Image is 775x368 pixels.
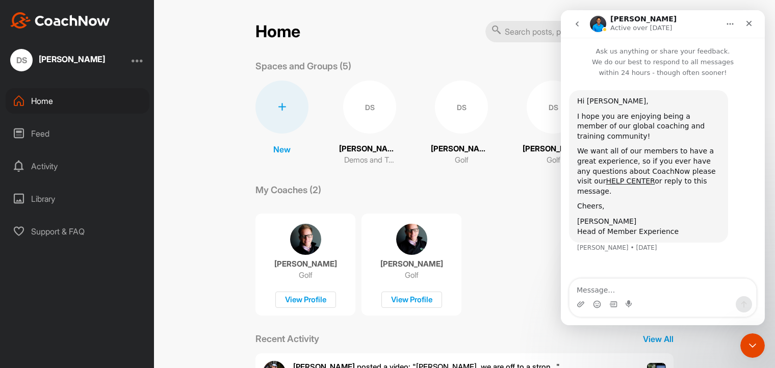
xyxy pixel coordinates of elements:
[527,81,580,134] div: DS
[343,81,396,134] div: DS
[6,121,149,146] div: Feed
[255,183,321,197] p: My Coaches (2)
[299,270,313,280] p: Golf
[6,219,149,244] div: Support & FAQ
[455,154,469,166] p: Golf
[523,143,584,155] p: [PERSON_NAME]
[255,332,319,346] p: Recent Activity
[381,292,442,308] div: View Profile
[10,49,33,71] div: DS
[10,12,110,29] img: CoachNow
[547,154,560,166] p: Golf
[39,55,105,63] div: [PERSON_NAME]
[6,153,149,179] div: Activity
[561,10,765,325] iframe: Intercom live chat
[643,333,674,345] p: View All
[339,143,400,155] p: [PERSON_NAME]
[740,333,765,358] iframe: Intercom live chat
[6,186,149,212] div: Library
[344,154,395,166] p: Demos and Tutorials
[431,81,492,167] a: DS[PERSON_NAME]Golf
[523,81,584,167] a: DS[PERSON_NAME]Golf
[275,292,336,308] div: View Profile
[339,81,400,167] a: DS[PERSON_NAME]Demos and Tutorials
[6,88,149,114] div: Home
[255,22,300,42] h2: Home
[255,59,351,73] p: Spaces and Groups (5)
[396,224,427,255] img: coach avatar
[274,259,337,269] p: [PERSON_NAME]
[435,81,488,134] div: DS
[431,143,492,155] p: [PERSON_NAME]
[273,143,291,155] p: New
[380,259,443,269] p: [PERSON_NAME]
[405,270,419,280] p: Golf
[290,224,321,255] img: coach avatar
[485,21,654,42] input: Search posts, people or spaces...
